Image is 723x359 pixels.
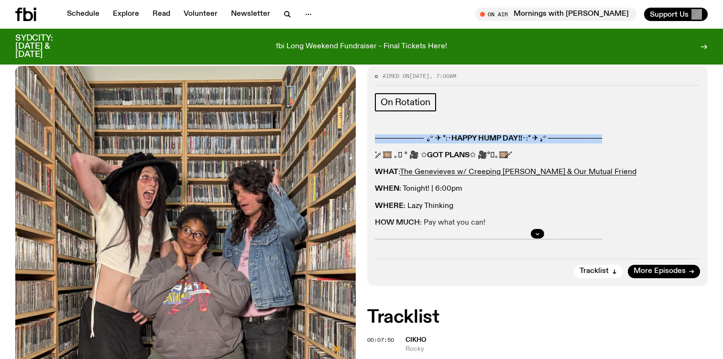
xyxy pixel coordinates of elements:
[225,8,276,21] a: Newsletter
[375,185,700,194] p: : Tonight! | 6:00pm
[429,72,456,80] span: , 7:00am
[107,8,145,21] a: Explore
[375,151,700,160] p: ˚ ༘ 🎞️ ｡𖦹 ° 🎥 ✩ ✩ 🎥°𖦹｡🎞️ ༘˚
[367,337,394,343] button: 00:07:50
[634,268,686,275] span: More Episodes
[650,10,689,19] span: Support Us
[367,309,708,326] h2: Tracklist
[375,168,398,176] strong: WHAT
[375,93,436,111] a: On Rotation
[383,72,409,80] span: Aired on
[475,8,636,21] button: On AirMornings with [PERSON_NAME]
[147,8,176,21] a: Read
[15,34,77,59] h3: SYDCITY: [DATE] & [DATE]
[405,337,427,343] span: cikho
[61,8,105,21] a: Schedule
[375,202,404,210] strong: WHERE
[375,185,399,193] strong: WHEN
[409,72,429,80] span: [DATE]
[381,97,430,108] span: On Rotation
[375,202,700,211] p: : Lazy Thinking
[375,168,700,177] p: :
[580,268,609,275] span: Tracklist
[375,134,700,143] p: ───────── .ೃ࿔ ✈︎ *:･ ･:* ✈︎ .ೃ࿔ ──────────
[451,135,522,142] strong: HAPPY HUMP DAY!!
[644,8,708,21] button: Support Us
[276,43,447,51] p: fbi Long Weekend Fundraiser - Final Tickets Here!
[400,168,636,176] a: The Genevieves w/ Creeping [PERSON_NAME] & Our Mutual Friend
[574,265,623,278] button: Tracklist
[367,336,394,344] span: 00:07:50
[427,152,470,159] strong: GOT PLANS
[405,345,708,354] span: Rocky
[178,8,223,21] a: Volunteer
[628,265,700,278] a: More Episodes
